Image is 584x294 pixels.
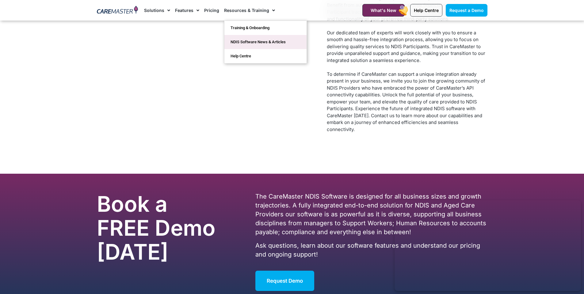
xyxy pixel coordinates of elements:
[446,4,487,17] a: Request a Demo
[97,6,138,15] img: CareMaster Logo
[449,8,484,13] span: Request a Demo
[255,192,487,237] p: The CareMaster NDIS Software is designed for all business sizes and growth trajectories. A fully ...
[97,192,224,264] h2: Book a FREE Demo [DATE]
[224,35,307,49] a: NDIS Software News & Articles
[362,4,405,17] a: What's New
[414,8,439,13] span: Help Centre
[410,4,442,17] a: Help Centre
[224,21,307,35] a: Training & Onboarding
[267,278,303,284] span: Request Demo
[371,8,396,13] span: What's New
[327,29,487,64] div: Our dedicated team of experts will work closely with you to ensure a smooth and hassle-free integ...
[224,21,307,64] ul: Resources & Training
[255,241,487,259] p: Ask questions, learn about our software features and understand our pricing and ongoing support!
[395,200,581,291] iframe: Popup CTA
[224,49,307,63] a: Help Centre
[327,71,487,133] div: To determine if CareMaster can support a unique integration already present in your business, we ...
[255,271,314,291] a: Request Demo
